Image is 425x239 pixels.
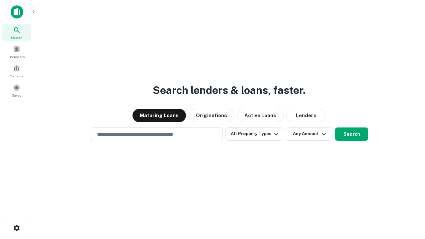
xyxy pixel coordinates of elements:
[189,109,234,122] button: Originations
[9,54,25,59] span: Borrowers
[2,62,31,80] a: Contacts
[10,73,23,79] span: Contacts
[132,109,186,122] button: Maturing Loans
[153,82,305,98] h3: Search lenders & loans, faster.
[12,93,22,98] span: Saved
[2,24,31,41] a: Search
[392,165,425,197] iframe: Chat Widget
[335,127,368,141] button: Search
[286,127,332,141] button: Any Amount
[286,109,326,122] button: Lenders
[2,81,31,99] a: Saved
[225,127,283,141] button: All Property Types
[237,109,284,122] button: Active Loans
[11,35,23,40] span: Search
[11,5,23,19] img: capitalize-icon.png
[2,43,31,61] a: Borrowers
